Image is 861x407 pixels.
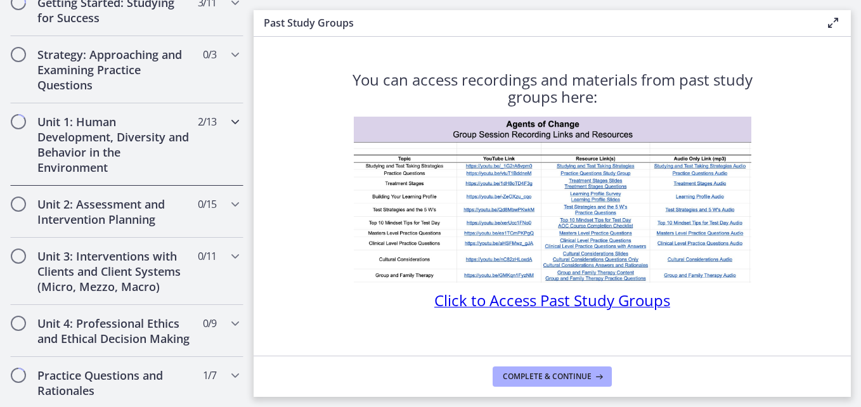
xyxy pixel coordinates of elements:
span: 0 / 11 [198,249,216,264]
h2: Unit 3: Interventions with Clients and Client Systems (Micro, Mezzo, Macro) [37,249,192,294]
h2: Unit 2: Assessment and Intervention Planning [37,197,192,227]
h2: Practice Questions and Rationales [37,368,192,398]
span: 0 / 3 [203,47,216,62]
h2: Unit 4: Professional Ethics and Ethical Decision Making [37,316,192,346]
h2: Strategy: Approaching and Examining Practice Questions [37,47,192,93]
img: 1734296130042.jpeg [354,117,751,283]
span: You can access recordings and materials from past study groups here: [353,69,753,107]
span: 2 / 13 [198,114,216,129]
span: Complete & continue [503,371,592,382]
span: 0 / 15 [198,197,216,212]
h3: Past Study Groups [264,15,805,30]
span: 1 / 7 [203,368,216,383]
h2: Unit 1: Human Development, Diversity and Behavior in the Environment [37,114,192,175]
a: Click to Access Past Study Groups [434,295,670,309]
span: 0 / 9 [203,316,216,331]
span: Click to Access Past Study Groups [434,290,670,311]
button: Complete & continue [493,366,612,387]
